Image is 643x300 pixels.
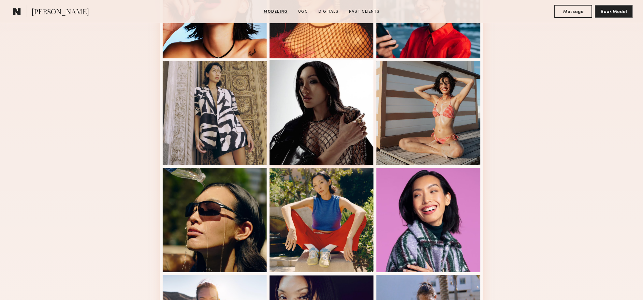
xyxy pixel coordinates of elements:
a: Past Clients [346,9,382,15]
span: [PERSON_NAME] [32,7,89,18]
button: Book Model [595,5,633,18]
a: Digitals [316,9,341,15]
a: UGC [296,9,311,15]
a: Modeling [261,9,290,15]
a: Book Model [595,8,633,14]
button: Message [554,5,592,18]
